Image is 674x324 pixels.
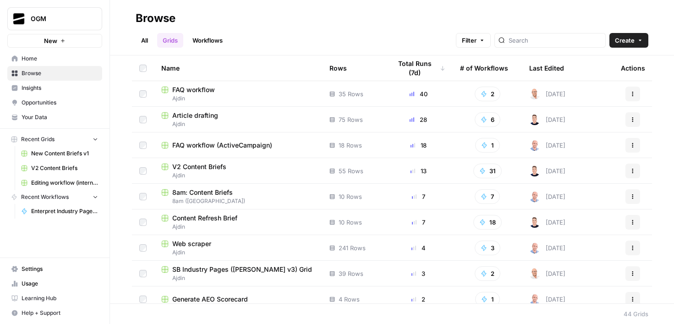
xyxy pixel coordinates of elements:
button: 3 [475,241,500,255]
button: Recent Grids [7,132,102,146]
div: Last Edited [529,55,564,81]
span: FAQ workflow [172,85,215,94]
div: Actions [621,55,645,81]
div: [DATE] [529,294,565,305]
a: Article draftingAjdin [161,111,315,128]
span: V2 Content Briefs [31,164,98,172]
a: V2 Content BriefsAjdin [161,162,315,180]
span: Filter [462,36,477,45]
div: 7 [391,218,445,227]
span: Enterpret Industry Pages ([PERSON_NAME]) [31,207,98,215]
span: 8am: Content Briefs [172,188,233,197]
span: 39 Rows [339,269,363,278]
div: [DATE] [529,191,565,202]
span: Learning Hub [22,294,98,302]
span: Article drafting [172,111,218,120]
div: 3 [391,269,445,278]
span: New Content Briefs v1 [31,149,98,158]
span: Home [22,55,98,63]
img: kzka4djjulup9f2j0y3tq81fdk6a [529,165,540,176]
img: kzka4djjulup9f2j0y3tq81fdk6a [529,217,540,228]
span: Ajdin [161,274,315,282]
div: [DATE] [529,242,565,253]
a: Generate AEO Scorecard [161,295,315,304]
a: Grids [157,33,183,48]
button: Filter [456,33,491,48]
button: New [7,34,102,48]
img: 4tx75zylyv1pt3lh6v9ok7bbf875 [529,242,540,253]
span: FAQ workflow (ActiveCampaign) [172,141,272,150]
div: 7 [391,192,445,201]
button: 2 [475,87,500,101]
button: 18 [473,215,502,230]
div: [DATE] [529,268,565,279]
a: Web scraperAjdin [161,239,315,257]
a: Opportunities [7,95,102,110]
div: 18 [391,141,445,150]
span: New [44,36,57,45]
button: Create [609,33,648,48]
a: New Content Briefs v1 [17,146,102,161]
span: Your Data [22,113,98,121]
button: 1 [475,292,500,307]
a: Usage [7,276,102,291]
a: V2 Content Briefs [17,161,102,176]
a: FAQ workflow (ActiveCampaign) [161,141,315,150]
span: SB Industry Pages ([PERSON_NAME] v3) Grid [172,265,312,274]
button: 2 [475,266,500,281]
a: Editing workflow (internal use) [17,176,102,190]
button: 6 [475,112,500,127]
span: Opportunities [22,99,98,107]
a: Your Data [7,110,102,125]
span: V2 Content Briefs [172,162,226,171]
div: [DATE] [529,114,565,125]
span: Recent Workflows [21,193,69,201]
span: Web scraper [172,239,211,248]
div: Name [161,55,315,81]
span: 10 Rows [339,192,362,201]
a: 8am: Content Briefs8am ([GEOGRAPHIC_DATA]) [161,188,315,205]
span: Browse [22,69,98,77]
button: 31 [473,164,502,178]
div: 13 [391,166,445,176]
div: 40 [391,89,445,99]
div: 28 [391,115,445,124]
button: 1 [475,138,500,153]
span: Ajdin [161,223,315,231]
span: Insights [22,84,98,92]
input: Search [509,36,602,45]
span: Editing workflow (internal use) [31,179,98,187]
img: 188iwuyvzfh3ydj1fgy9ywkpn8q3 [529,268,540,279]
span: Ajdin [161,171,315,180]
a: FAQ workflowAjdin [161,85,315,103]
span: Recent Grids [21,135,55,143]
div: [DATE] [529,88,565,99]
span: Usage [22,280,98,288]
span: 241 Rows [339,243,366,253]
div: Total Runs (7d) [391,55,445,81]
span: 35 Rows [339,89,363,99]
a: Home [7,51,102,66]
div: [DATE] [529,165,565,176]
img: 4tx75zylyv1pt3lh6v9ok7bbf875 [529,294,540,305]
span: Content Refresh Brief [172,214,237,223]
span: 75 Rows [339,115,363,124]
div: [DATE] [529,140,565,151]
img: 188iwuyvzfh3ydj1fgy9ywkpn8q3 [529,88,540,99]
img: OGM Logo [11,11,27,27]
a: Workflows [187,33,228,48]
div: # of Workflows [460,55,508,81]
button: Recent Workflows [7,190,102,204]
span: Ajdin [161,120,315,128]
div: 44 Grids [624,309,648,319]
img: 4tx75zylyv1pt3lh6v9ok7bbf875 [529,191,540,202]
span: 8am ([GEOGRAPHIC_DATA]) [161,197,315,205]
div: Rows [329,55,347,81]
a: Enterpret Industry Pages ([PERSON_NAME]) [17,204,102,219]
div: 2 [391,295,445,304]
span: Settings [22,265,98,273]
span: 4 Rows [339,295,360,304]
a: Content Refresh BriefAjdin [161,214,315,231]
span: 18 Rows [339,141,362,150]
a: Learning Hub [7,291,102,306]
